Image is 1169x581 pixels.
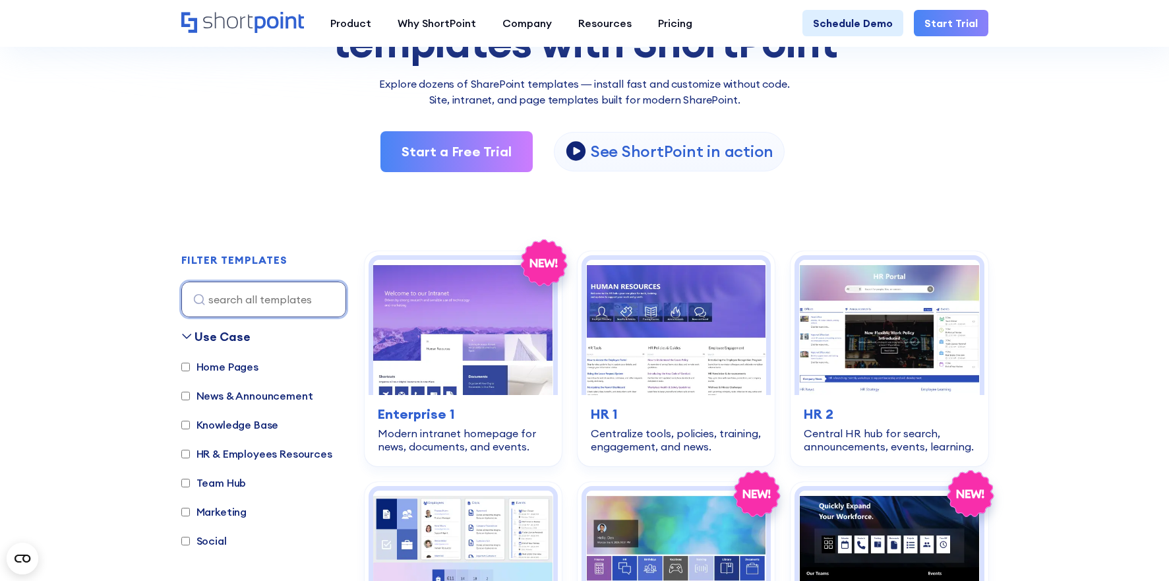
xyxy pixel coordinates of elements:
[502,15,552,31] div: Company
[398,15,476,31] div: Why ShortPoint
[804,427,974,453] div: Central HR hub for search, announcements, events, learning.
[181,388,313,404] label: News & Announcement
[181,533,227,549] label: Social
[578,15,632,31] div: Resources
[489,10,565,36] a: Company
[181,508,190,516] input: Marketing
[554,132,785,171] a: open lightbox
[330,15,371,31] div: Product
[317,10,384,36] a: Product
[804,404,974,424] h3: HR 2
[799,260,979,395] img: HR 2 - HR Intranet Portal: Central HR hub for search, announcements, events, learning.
[591,427,762,453] div: Centralize tools, policies, training, engagement, and news.
[181,421,190,429] input: Knowledge Base
[1103,518,1169,581] iframe: Chat Widget
[378,404,549,424] h3: Enterprise 1
[181,392,190,400] input: News & Announcement
[373,260,553,395] img: Enterprise 1 – SharePoint Homepage Design: Modern intranet homepage for news, documents, and events.
[181,359,258,375] label: Home Pages
[181,76,988,107] p: Explore dozens of SharePoint templates — install fast and customize without code. Site, intranet,...
[578,251,775,466] a: HR 1 – Human Resources Template: Centralize tools, policies, training, engagement, and news.HR 1C...
[181,475,247,491] label: Team Hub
[181,537,190,545] input: Social
[7,543,38,574] button: Open CMP widget
[802,10,903,36] a: Schedule Demo
[380,131,533,172] a: Start a Free Trial
[378,427,549,453] div: Modern intranet homepage for news, documents, and events.
[645,10,705,36] a: Pricing
[181,479,190,487] input: Team Hub
[591,404,762,424] h3: HR 1
[791,251,988,466] a: HR 2 - HR Intranet Portal: Central HR hub for search, announcements, events, learning.HR 2Central...
[591,141,773,162] p: See ShortPoint in action
[181,282,346,317] input: search all templates
[181,450,190,458] input: HR & Employees Resources
[181,446,332,462] label: HR & Employees Resources
[181,363,190,371] input: Home Pages
[195,328,251,346] div: Use Case
[181,504,247,520] label: Marketing
[181,255,287,266] h2: FILTER TEMPLATES
[565,10,645,36] a: Resources
[181,12,304,34] a: Home
[914,10,988,36] a: Start Trial
[365,251,562,466] a: Enterprise 1 – SharePoint Homepage Design: Modern intranet homepage for news, documents, and even...
[384,10,489,36] a: Why ShortPoint
[181,417,279,433] label: Knowledge Base
[586,260,766,395] img: HR 1 – Human Resources Template: Centralize tools, policies, training, engagement, and news.
[658,15,692,31] div: Pricing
